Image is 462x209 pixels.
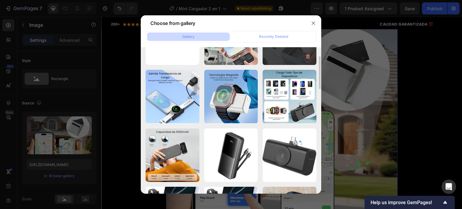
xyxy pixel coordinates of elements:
div: Choose from gallery [150,20,195,27]
span: Help us improve GemPages! [371,200,442,205]
div: Open Intercom Messenger [442,180,456,194]
h2: ENVIO GRATIS 🚚 [160,5,196,11]
img: image [263,70,316,124]
img: image [263,128,316,182]
button: Show survey - Help us improve GemPages! [371,199,449,206]
button: Recently Deleted [232,32,315,41]
button: Gallery [147,32,230,41]
div: Recently Deleted [259,34,288,39]
h2: CLIENTES SATISFECHOS [44,5,94,11]
h2: 200+ [9,5,19,11]
img: image [204,70,258,124]
div: Gallery [182,34,195,39]
h2: CALIDAD GARANTIZADA 💯 [278,5,332,11]
img: image [146,128,199,182]
img: image [204,128,258,182]
img: image [146,70,199,124]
